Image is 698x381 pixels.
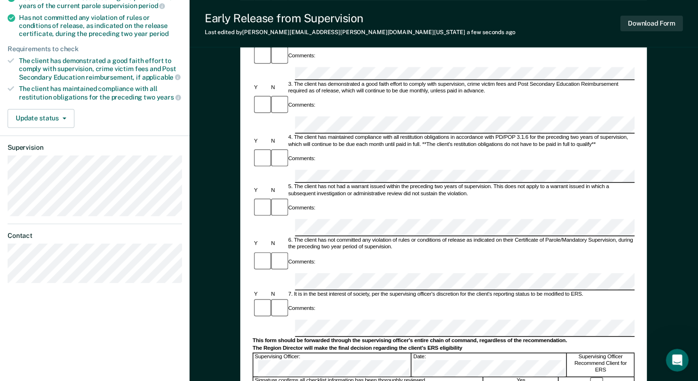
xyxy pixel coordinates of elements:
div: Comments: [287,305,317,312]
div: Has not committed any violation of rules or conditions of release, as indicated on the release ce... [19,14,182,37]
button: Download Form [620,16,683,31]
div: 4. The client has maintained compliance with all restitution obligations in accordance with PD/PO... [287,134,635,148]
button: Update status [8,109,74,128]
div: N [270,241,287,247]
div: Y [253,84,270,91]
div: 5. The client has not had a warrant issued within the preceding two years of supervision. This do... [287,183,635,197]
div: Supervising Officer: [254,354,411,376]
div: Date: [412,354,567,376]
div: The client has maintained compliance with all restitution obligations for the preceding two [19,85,182,101]
div: Requirements to check [8,45,182,53]
div: The Region Director will make the final decision regarding the client's ERS eligibility [253,345,635,352]
div: N [270,187,287,193]
div: Y [253,291,270,298]
iframe: Intercom live chat [666,349,689,372]
div: Y [253,138,270,145]
div: 3. The client has demonstrated a good faith effort to comply with supervision, crime victim fees ... [287,81,635,94]
div: Supervising Officer Recommend Client for ERS [567,354,635,376]
div: 7. It is in the best interest of society, per the supervising officer's discretion for the client... [287,291,635,298]
dt: Contact [8,232,182,240]
div: Comments: [287,53,317,59]
div: The client has demonstrated a good faith effort to comply with supervision, crime victim fees and... [19,57,182,81]
div: Comments: [287,258,317,265]
div: Early Release from Supervision [205,11,516,25]
span: applicable [142,73,181,81]
div: N [270,138,287,145]
div: 6. The client has not committed any violation of rules or conditions of release as indicated on t... [287,237,635,251]
span: years [157,93,181,101]
div: Comments: [287,155,317,162]
div: Y [253,187,270,193]
div: Comments: [287,205,317,211]
span: period [138,2,165,9]
div: Last edited by [PERSON_NAME][EMAIL_ADDRESS][PERSON_NAME][DOMAIN_NAME][US_STATE] [205,29,516,36]
div: This form should be forwarded through the supervising officer's entire chain of command, regardle... [253,338,635,345]
div: Comments: [287,102,317,109]
div: N [270,291,287,298]
div: N [270,84,287,91]
div: Y [253,241,270,247]
span: a few seconds ago [467,29,516,36]
span: period [149,30,169,37]
dt: Supervision [8,144,182,152]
